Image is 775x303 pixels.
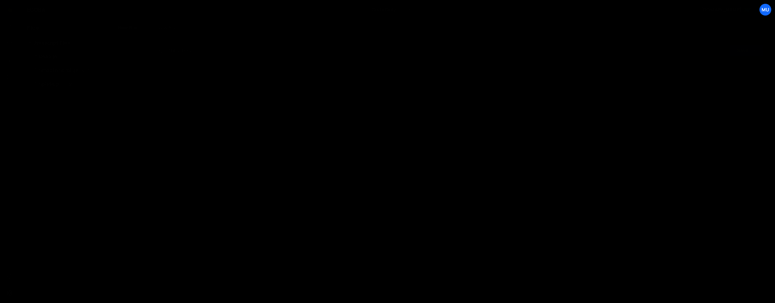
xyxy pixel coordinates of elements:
[359,3,416,16] button: Code Only
[88,68,90,73] span: 1
[150,24,179,31] div: New File
[69,82,72,87] span: 2
[27,24,39,31] h2: Files
[39,54,57,60] div: Gsap.js
[169,48,196,54] div: Not yet saved
[39,81,60,87] div: Splide.js
[27,77,145,91] div: 16603/45605.js
[27,6,49,14] div: ECOBAT
[695,3,757,16] a: [DOMAIN_NAME]
[39,67,79,74] div: Smooth Scroll.js
[27,50,145,64] div: 16603/45638.js
[18,36,145,50] div: Javascript files
[730,44,763,57] button: Save
[111,25,137,30] button: New File
[27,64,145,77] div: 16603/45148.js
[759,3,772,16] a: Mu
[1,1,18,18] a: 🤙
